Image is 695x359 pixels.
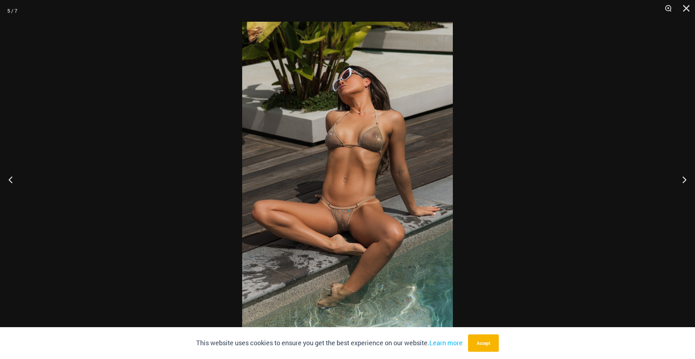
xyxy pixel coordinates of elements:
button: Next [668,161,695,198]
p: This website uses cookies to ensure you get the best experience on our website. [196,338,463,349]
a: Learn more [429,338,463,347]
div: 5 / 7 [7,5,17,16]
img: Lightning Shimmer Glittering Dunes 317 Tri Top 469 Thong 03 [242,22,453,337]
button: Accept [468,334,499,352]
